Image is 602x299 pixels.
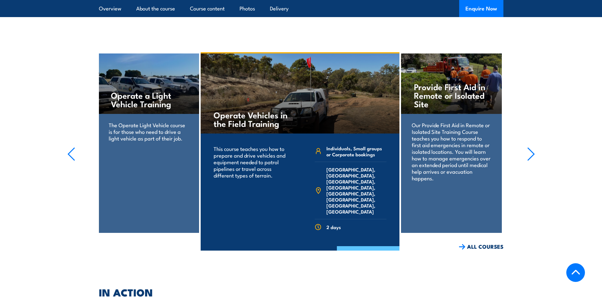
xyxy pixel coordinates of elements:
[109,121,188,141] p: The Operate Light Vehicle course is for those who need to drive a light vehicle as part of their ...
[414,82,489,108] h4: Provide First Aid in Remote or Isolated Site
[326,224,341,230] span: 2 days
[99,288,503,296] h2: IN ACTION
[337,246,399,263] a: COURSE DETAILS
[326,145,386,157] span: Individuals, Small groups or Corporate bookings
[412,121,491,181] p: Our Provide First Aid in Remote or Isolated Site Training Course teaches you how to respond to fi...
[459,243,503,250] a: ALL COURSES
[111,91,186,108] h4: Operate a Light Vehicle Training
[214,110,288,128] h4: Operate Vehicles in the Field Training
[326,166,386,215] span: [GEOGRAPHIC_DATA], [GEOGRAPHIC_DATA], [GEOGRAPHIC_DATA], [GEOGRAPHIC_DATA], [GEOGRAPHIC_DATA], [G...
[214,145,292,178] p: This course teaches you how to prepare and drive vehicles and equipment needed to patrol pipeline...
